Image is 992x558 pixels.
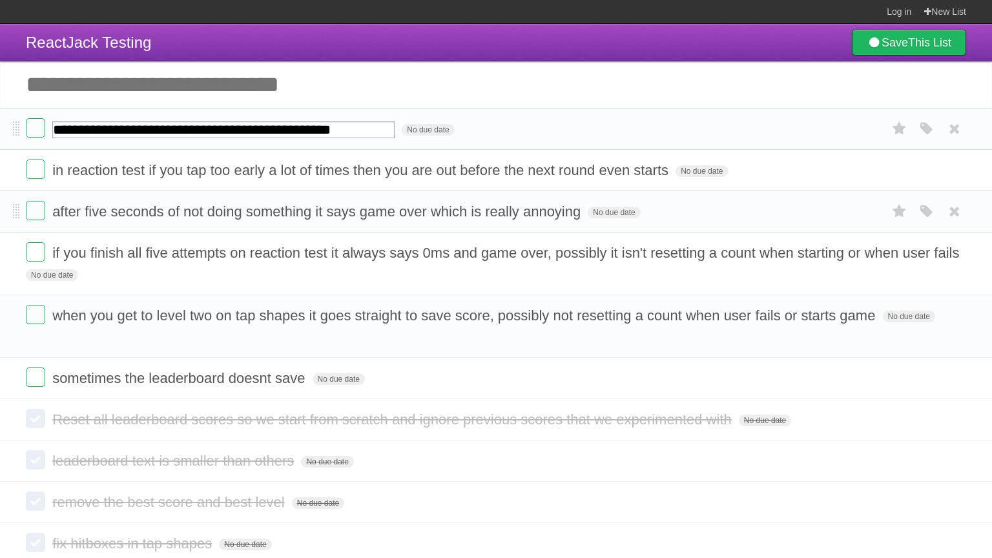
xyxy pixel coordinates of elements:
a: SaveThis List [852,30,966,56]
span: No due date [402,124,454,136]
label: Star task [887,201,912,222]
span: ReactJack Testing [26,34,151,51]
span: No due date [301,456,353,468]
label: Done [26,201,45,220]
span: sometimes the leaderboard doesnt save [52,370,308,386]
span: No due date [292,497,344,509]
label: Done [26,491,45,511]
span: in reaction test if you tap too early a lot of times then you are out before the next round even ... [52,162,672,178]
span: No due date [883,311,935,322]
span: leaderboard text is smaller than others [52,453,297,469]
span: remove the best score and best level [52,494,288,510]
label: Done [26,409,45,428]
label: Done [26,450,45,470]
span: if you finish all five attempts on reaction test it always says 0ms and game over, possibly it is... [52,245,962,261]
label: Done [26,242,45,262]
span: No due date [739,415,791,426]
label: Done [26,305,45,324]
span: No due date [588,207,640,218]
b: This List [908,36,951,49]
label: Star task [887,118,912,139]
span: Reset all leaderboard scores so we start from scratch and ignore previous scores that we experime... [52,411,735,428]
span: fix hitboxes in tap shapes [52,535,215,552]
span: No due date [26,269,78,281]
span: No due date [313,373,365,385]
span: No due date [219,539,271,550]
span: when you get to level two on tap shapes it goes straight to save score, possibly not resetting a ... [52,307,878,324]
label: Done [26,118,45,138]
span: No due date [676,165,728,177]
label: Done [26,367,45,387]
label: Done [26,160,45,179]
span: after five seconds of not doing something it says game over which is really annoying [52,203,584,220]
label: Done [26,533,45,552]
